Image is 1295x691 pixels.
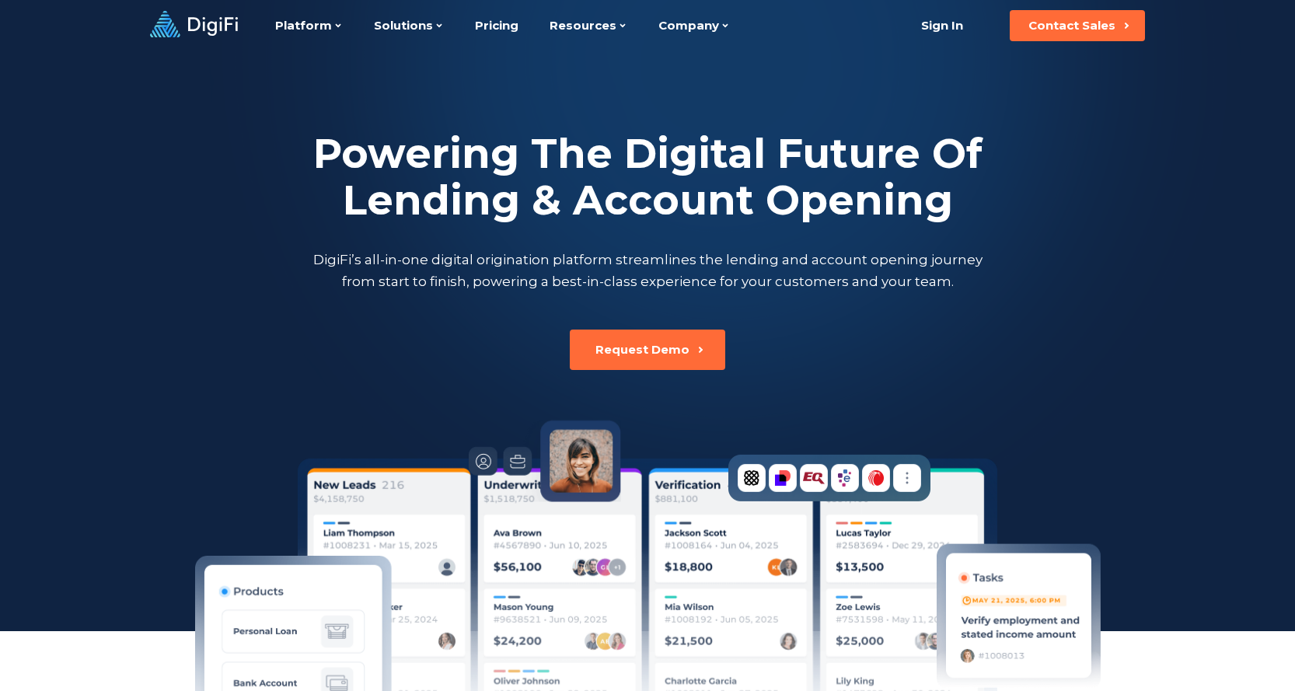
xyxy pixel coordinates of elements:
button: Request Demo [570,330,725,370]
a: Sign In [902,10,982,41]
h2: Powering The Digital Future Of Lending & Account Opening [309,131,986,224]
p: DigiFi’s all-in-one digital origination platform streamlines the lending and account opening jour... [309,249,986,292]
div: Contact Sales [1028,18,1115,33]
div: Request Demo [595,342,689,358]
button: Contact Sales [1010,10,1145,41]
